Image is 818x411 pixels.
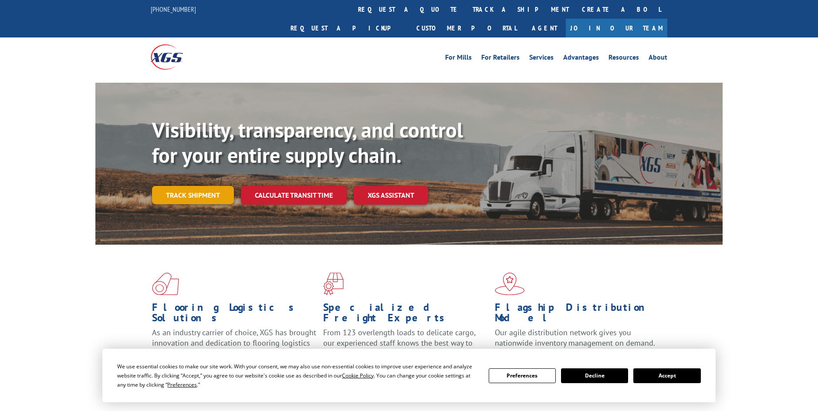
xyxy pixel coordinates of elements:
span: As an industry carrier of choice, XGS has brought innovation and dedication to flooring logistics... [152,327,316,358]
h1: Flagship Distribution Model [495,302,659,327]
h1: Flooring Logistics Solutions [152,302,317,327]
span: Preferences [167,381,197,388]
a: Request a pickup [284,19,410,37]
p: From 123 overlength loads to delicate cargo, our experienced staff knows the best way to move you... [323,327,488,366]
span: Our agile distribution network gives you nationwide inventory management on demand. [495,327,655,348]
a: [PHONE_NUMBER] [151,5,196,13]
a: Track shipment [152,186,234,204]
a: For Mills [445,54,472,64]
a: XGS ASSISTANT [354,186,428,205]
a: Resources [608,54,639,64]
a: Advantages [563,54,599,64]
div: Cookie Consent Prompt [102,349,716,402]
img: xgs-icon-total-supply-chain-intelligence-red [152,273,179,295]
span: Cookie Policy [342,372,374,379]
a: Calculate transit time [241,186,347,205]
a: Services [529,54,554,64]
div: We use essential cookies to make our site work. With your consent, we may also use non-essential ... [117,362,478,389]
a: Customer Portal [410,19,523,37]
button: Decline [561,368,628,383]
a: About [649,54,667,64]
h1: Specialized Freight Experts [323,302,488,327]
img: xgs-icon-flagship-distribution-model-red [495,273,525,295]
button: Accept [633,368,700,383]
a: For Retailers [481,54,520,64]
a: Agent [523,19,566,37]
button: Preferences [489,368,556,383]
img: xgs-icon-focused-on-flooring-red [323,273,344,295]
b: Visibility, transparency, and control for your entire supply chain. [152,116,463,168]
a: Join Our Team [566,19,667,37]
